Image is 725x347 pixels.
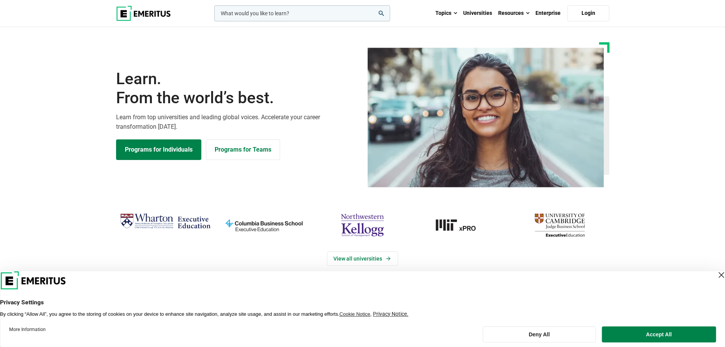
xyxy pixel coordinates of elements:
[116,112,358,132] p: Learn from top universities and leading global voices. Accelerate your career transformation [DATE].
[416,210,507,240] img: MIT xPRO
[120,210,211,233] img: Wharton Executive Education
[214,5,390,21] input: woocommerce-product-search-field-0
[218,210,309,240] img: columbia-business-school
[116,88,358,107] span: From the world’s best.
[116,69,358,108] h1: Learn.
[206,139,280,160] a: Explore for Business
[327,251,398,266] a: View Universities
[416,210,507,240] a: MIT-xPRO
[116,139,201,160] a: Explore Programs
[514,210,605,240] img: cambridge-judge-business-school
[567,5,609,21] a: Login
[317,210,408,240] img: northwestern-kellogg
[368,48,604,187] img: Learn from the world's best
